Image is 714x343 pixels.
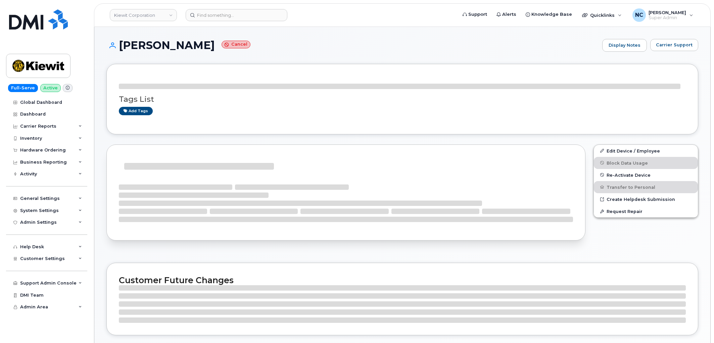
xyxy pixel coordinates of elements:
[594,169,698,181] button: Re-Activate Device
[602,39,647,52] a: Display Notes
[607,172,651,177] span: Re-Activate Device
[594,145,698,157] a: Edit Device / Employee
[594,193,698,205] a: Create Helpdesk Submission
[594,157,698,169] button: Block Data Usage
[594,205,698,217] button: Request Repair
[594,181,698,193] button: Transfer to Personal
[119,275,686,285] h2: Customer Future Changes
[656,42,693,48] span: Carrier Support
[650,39,698,51] button: Carrier Support
[119,95,686,103] h3: Tags List
[106,39,599,51] h1: [PERSON_NAME]
[119,107,153,115] a: Add tags
[222,41,250,48] small: Cancel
